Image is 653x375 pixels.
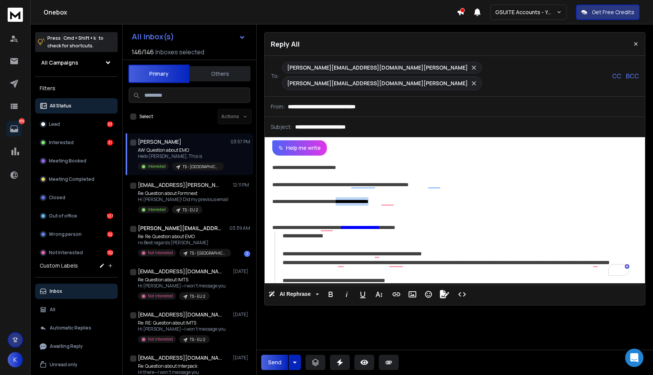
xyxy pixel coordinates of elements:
[190,250,226,256] p: TS - [GEOGRAPHIC_DATA] 2
[40,262,78,269] h3: Custom Labels
[35,227,118,242] button: Wrong person52
[372,287,386,302] button: More Text
[495,8,556,16] p: GSUITE Accounts - YC outreach
[50,362,78,368] p: Unread only
[138,363,210,369] p: Re: Question about Interpack
[405,287,420,302] button: Insert Image (⌘P)
[231,139,250,145] p: 03:57 PM
[356,287,370,302] button: Underline (⌘U)
[626,71,639,81] p: BCC
[41,59,78,67] h1: All Campaigns
[148,293,173,299] p: Not Interested
[272,140,327,156] button: Help me write
[62,34,97,42] span: Cmd + Shift + k
[148,207,166,213] p: Interested
[49,231,82,237] p: Wrong person
[35,320,118,336] button: Automatic Replies
[455,287,469,302] button: Code View
[35,302,118,317] button: All
[35,245,118,260] button: Not Interested152
[148,250,173,256] p: Not Interested
[44,8,457,17] h1: Onebox
[49,195,65,201] p: Closed
[233,355,250,361] p: [DATE]
[35,357,118,372] button: Unread only
[49,176,94,182] p: Meeting Completed
[139,114,153,120] label: Select
[278,291,312,297] span: AI Rephrase
[233,182,250,188] p: 12:11 PM
[132,33,174,41] h1: All Inbox(s)
[50,325,91,331] p: Automatic Replies
[49,140,74,146] p: Interested
[389,287,404,302] button: Insert Link (⌘K)
[138,196,228,203] p: Hi [PERSON_NAME]! Did my previous email
[35,172,118,187] button: Meeting Completed
[138,268,222,275] h1: [EMAIL_ADDRESS][DOMAIN_NAME]
[35,83,118,94] h3: Filters
[189,65,251,82] button: Others
[128,65,189,83] button: Primary
[138,234,230,240] p: Re: Re: Question about EMO
[50,307,55,313] p: All
[148,164,166,169] p: Interested
[183,207,198,213] p: TS - EU 2
[35,284,118,299] button: Inbox
[271,72,279,80] p: To:
[138,326,226,332] p: Hi [PERSON_NAME]—I won’t message you
[138,277,226,283] p: Re: Question about IMTS
[265,156,643,283] div: To enrich screen reader interactions, please activate Accessibility in Grammarly extension settings
[35,339,118,354] button: Awaiting Reply
[261,355,288,370] button: Send
[155,47,204,57] h3: Inboxes selected
[50,103,71,109] p: All Status
[35,208,118,224] button: Out of office107
[576,5,640,20] button: Get Free Credits
[138,153,224,159] p: Hello [PERSON_NAME], This is
[138,240,230,246] p: no Best regards [PERSON_NAME]
[8,8,23,22] img: logo
[50,288,62,294] p: Inbox
[138,181,222,189] h1: [EMAIL_ADDRESS][PERSON_NAME][DOMAIN_NAME] +2
[233,312,250,318] p: [DATE]
[126,29,252,44] button: All Inbox(s)
[107,121,113,127] div: 33
[35,117,118,132] button: Lead33
[190,337,205,343] p: TS - EU 2
[421,287,436,302] button: Emoticons
[138,320,226,326] p: Re: RE: Question about IMTS
[107,213,113,219] div: 107
[107,250,113,256] div: 152
[190,294,205,299] p: TS - EU 2
[287,64,468,71] p: [PERSON_NAME][EMAIL_ADDRESS][DOMAIN_NAME][PERSON_NAME]
[35,190,118,205] button: Closed
[138,147,224,153] p: AW: Question about EMO
[19,118,25,124] p: 375
[49,121,60,127] p: Lead
[339,287,354,302] button: Italic (⌘I)
[35,135,118,150] button: Interested31
[50,343,83,349] p: Awaiting Reply
[625,349,643,367] div: Open Intercom Messenger
[271,39,300,49] p: Reply All
[47,34,103,50] p: Press to check for shortcuts.
[49,213,77,219] p: Out of office
[267,287,320,302] button: AI Rephrase
[8,352,23,367] button: K
[287,80,468,87] p: [PERSON_NAME][EMAIL_ADDRESS][DOMAIN_NAME][PERSON_NAME]
[49,158,86,164] p: Meeting Booked
[271,103,285,110] p: From:
[138,354,222,362] h1: [EMAIL_ADDRESS][DOMAIN_NAME]
[138,224,222,232] h1: [PERSON_NAME][EMAIL_ADDRESS][DOMAIN_NAME]
[35,98,118,114] button: All Status
[49,250,83,256] p: Not Interested
[592,8,634,16] p: Get Free Credits
[244,251,250,257] div: 1
[6,121,22,136] a: 375
[35,153,118,169] button: Meeting Booked
[183,164,219,170] p: TS - [GEOGRAPHIC_DATA] 2
[271,123,292,131] p: Subject:
[612,71,621,81] p: CC
[35,55,118,70] button: All Campaigns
